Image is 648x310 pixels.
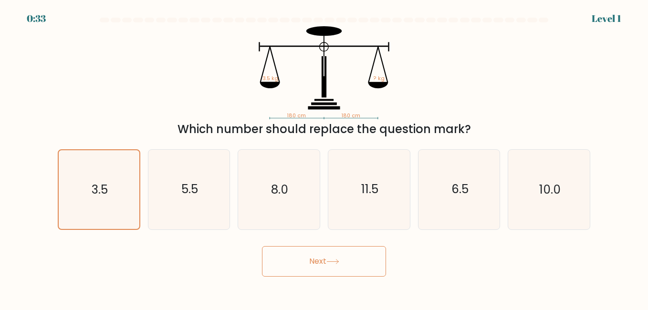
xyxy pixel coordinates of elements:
div: 0:33 [27,11,46,26]
tspan: ? kg [373,75,385,82]
text: 11.5 [361,181,378,198]
text: 8.0 [271,181,288,198]
text: 3.5 [92,181,108,198]
tspan: 180 cm [287,112,306,119]
div: Level 1 [592,11,621,26]
text: 10.0 [539,181,561,198]
tspan: 180 cm [341,112,360,119]
tspan: 3.5 kg [262,75,278,82]
button: Next [262,246,386,277]
div: Which number should replace the question mark? [63,121,585,138]
text: 6.5 [451,181,469,198]
text: 5.5 [181,181,198,198]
